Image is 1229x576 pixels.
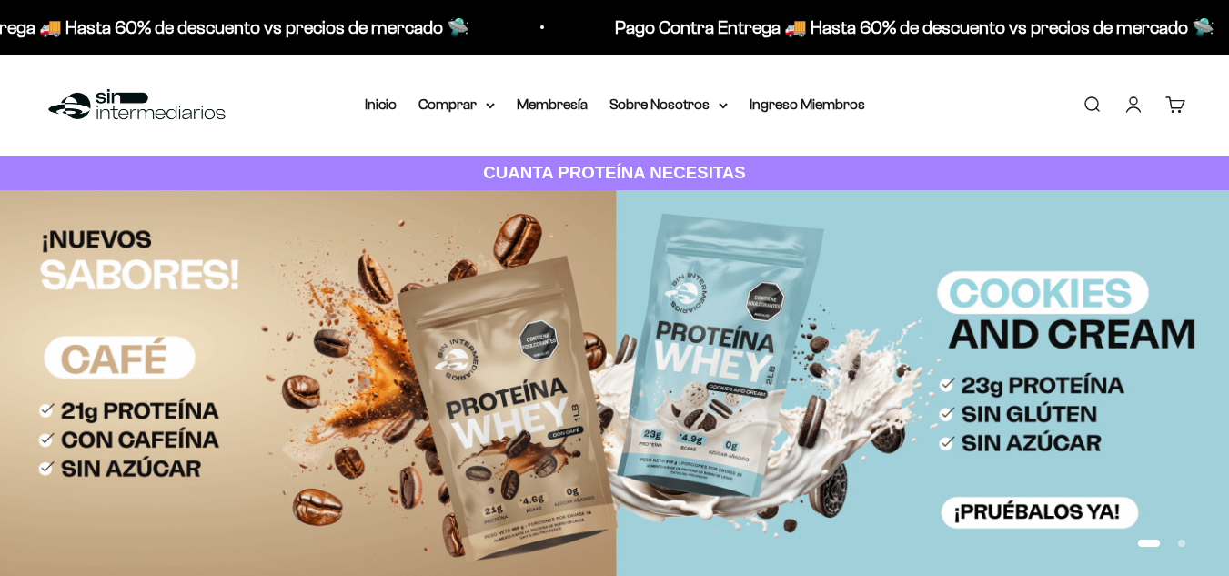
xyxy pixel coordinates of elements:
[483,163,746,182] strong: CUANTA PROTEÍNA NECESITAS
[750,96,865,112] a: Ingreso Miembros
[517,96,588,112] a: Membresía
[418,93,495,116] summary: Comprar
[516,13,1115,42] p: Pago Contra Entrega 🚚 Hasta 60% de descuento vs precios de mercado 🛸
[609,93,728,116] summary: Sobre Nosotros
[365,96,397,112] a: Inicio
